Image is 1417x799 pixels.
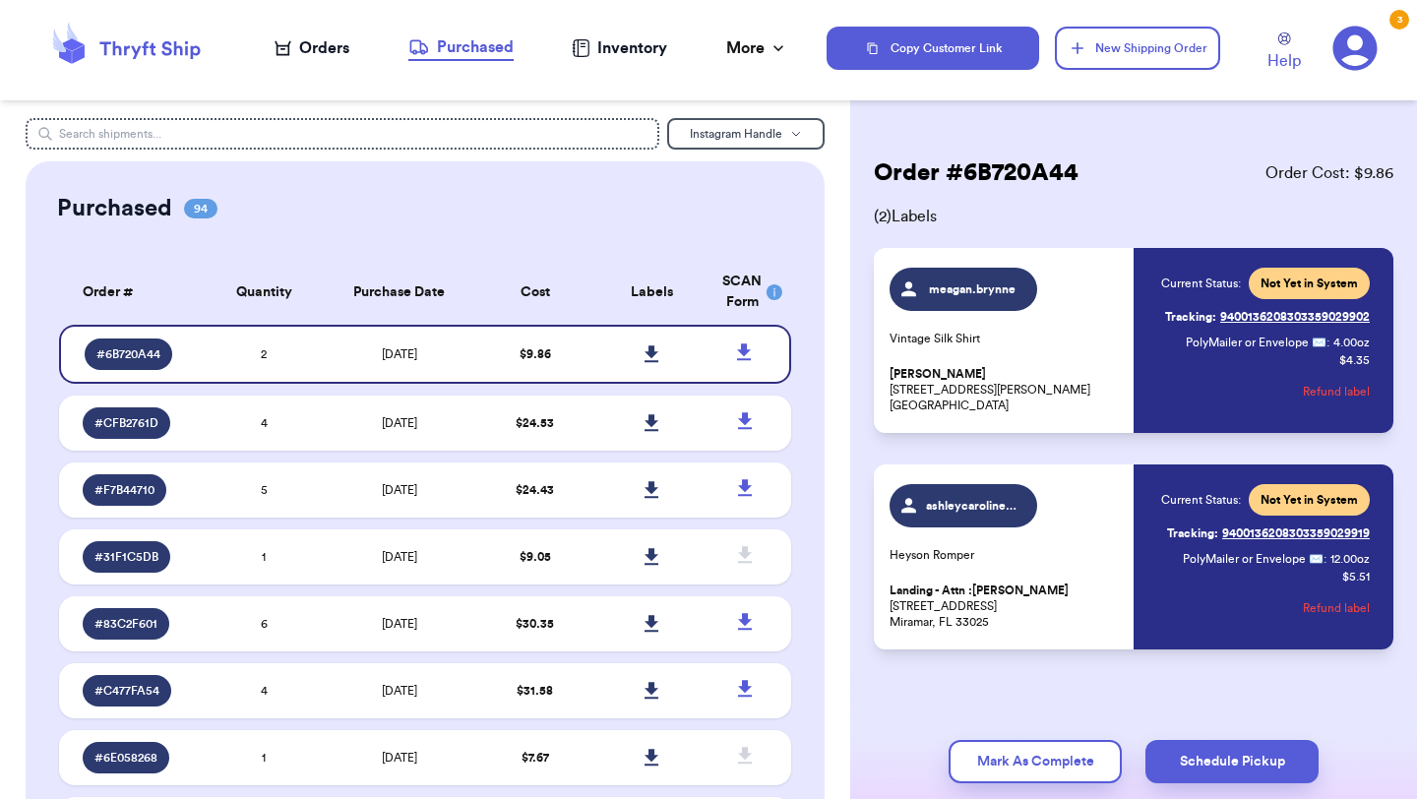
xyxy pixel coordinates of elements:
[206,260,323,325] th: Quantity
[94,616,157,632] span: # 83C2F601
[382,685,417,697] span: [DATE]
[1265,161,1393,185] span: Order Cost: $ 9.86
[26,118,659,150] input: Search shipments...
[261,618,268,630] span: 6
[1267,49,1301,73] span: Help
[890,331,1122,346] p: Vintage Silk Shirt
[572,36,667,60] a: Inventory
[1145,740,1319,783] button: Schedule Pickup
[827,27,1039,70] button: Copy Customer Link
[667,118,825,150] button: Instagram Handle
[382,618,417,630] span: [DATE]
[1330,551,1370,567] span: 12.00 oz
[382,417,417,429] span: [DATE]
[1161,492,1241,508] span: Current Status:
[890,584,1069,598] span: Landing - Attn :[PERSON_NAME]
[262,752,266,764] span: 1
[874,205,1393,228] span: ( 2 ) Labels
[382,348,417,360] span: [DATE]
[1339,352,1370,368] p: $ 4.35
[1332,26,1378,71] a: 3
[1161,276,1241,291] span: Current Status:
[184,199,217,218] span: 94
[382,551,417,563] span: [DATE]
[1342,569,1370,584] p: $ 5.51
[926,498,1019,514] span: ashleycarolinejohnson
[516,484,554,496] span: $ 24.43
[593,260,710,325] th: Labels
[520,348,551,360] span: $ 9.86
[726,36,788,60] div: More
[96,346,160,362] span: # 6B720A44
[516,618,554,630] span: $ 30.35
[261,348,267,360] span: 2
[722,272,768,313] div: SCAN Form
[323,260,476,325] th: Purchase Date
[94,683,159,699] span: # C477FA54
[382,752,417,764] span: [DATE]
[476,260,593,325] th: Cost
[275,36,349,60] a: Orders
[261,484,268,496] span: 5
[1267,32,1301,73] a: Help
[408,35,514,59] div: Purchased
[926,281,1019,297] span: meagan.brynne
[1165,301,1370,333] a: Tracking:9400136208303359029902
[874,157,1078,189] h2: Order # 6B720A44
[262,551,266,563] span: 1
[520,551,551,563] span: $ 9.05
[408,35,514,61] a: Purchased
[1303,586,1370,630] button: Refund label
[1303,370,1370,413] button: Refund label
[949,740,1122,783] button: Mark As Complete
[890,367,986,382] span: [PERSON_NAME]
[1165,309,1216,325] span: Tracking:
[690,128,782,140] span: Instagram Handle
[94,750,157,766] span: # 6E058268
[57,193,172,224] h2: Purchased
[1324,551,1326,567] span: :
[261,685,268,697] span: 4
[94,482,154,498] span: # F7B44710
[1261,276,1358,291] span: Not Yet in System
[94,415,158,431] span: # CFB2761D
[516,417,554,429] span: $ 24.53
[94,549,158,565] span: # 31F1C5DB
[517,685,553,697] span: $ 31.58
[1333,335,1370,350] span: 4.00 oz
[1055,27,1220,70] button: New Shipping Order
[1186,337,1326,348] span: PolyMailer or Envelope ✉️
[890,583,1122,630] p: [STREET_ADDRESS] Miramar, FL 33025
[1261,492,1358,508] span: Not Yet in System
[1326,335,1329,350] span: :
[890,366,1122,413] p: [STREET_ADDRESS][PERSON_NAME] [GEOGRAPHIC_DATA]
[382,484,417,496] span: [DATE]
[1389,10,1409,30] div: 3
[1167,525,1218,541] span: Tracking:
[59,260,206,325] th: Order #
[1183,553,1324,565] span: PolyMailer or Envelope ✉️
[1167,518,1370,549] a: Tracking:9400136208303359029919
[261,417,268,429] span: 4
[522,752,549,764] span: $ 7.67
[890,547,1122,563] p: Heyson Romper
